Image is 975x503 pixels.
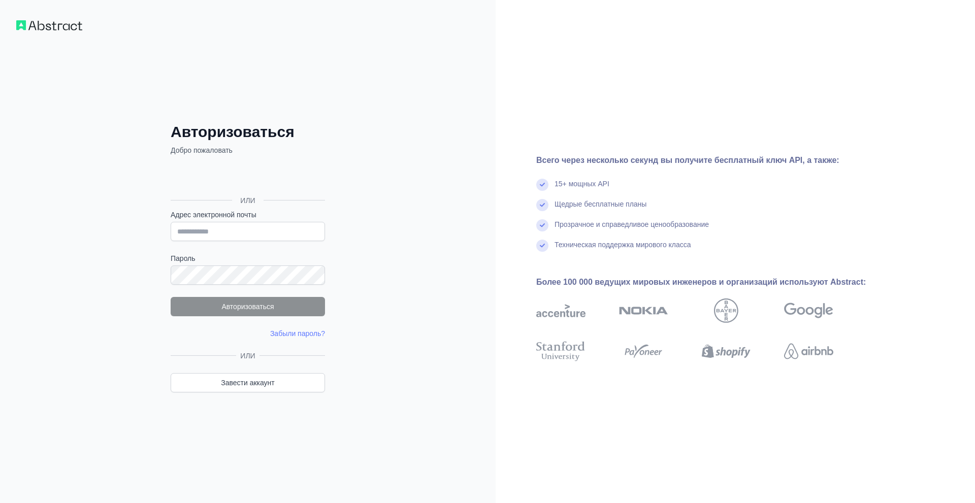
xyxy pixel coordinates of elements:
[171,373,325,392] a: Завести аккаунт
[555,180,609,188] font: 15+ мощных API
[555,241,691,249] font: Техническая поддержка мирового класса
[536,298,586,323] img: акцент
[784,340,833,362] img: Airbnb
[536,278,866,286] font: Более 100 000 ведущих мировых инженеров и организаций используют Abstract:
[555,200,646,208] font: Щедрые бесплатные планы
[702,340,751,362] img: шопифай
[171,211,256,219] font: Адрес электронной почты
[171,297,325,316] button: Авторизоваться
[784,298,833,323] img: Google
[536,179,548,191] img: галочка
[221,303,274,311] font: Авторизоваться
[536,156,839,164] font: Всего через несколько секунд вы получите бесплатный ключ API, а также:
[171,123,295,140] font: Авторизоваться
[16,20,82,30] img: Рабочий процесс
[171,146,233,154] font: Добро пожаловать
[240,352,255,360] font: ИЛИ
[166,166,328,189] iframe: Кнопка «Войти с аккаунтом Google»
[536,199,548,211] img: галочка
[221,379,275,387] font: Завести аккаунт
[619,298,668,323] img: нокиа
[171,254,196,262] font: Пароль
[270,329,325,338] a: Забыли пароль?
[536,340,586,362] img: Стэнфордский университет
[536,219,548,231] img: галочка
[536,240,548,252] img: галочка
[714,298,738,323] img: байер
[621,340,666,362] img: Payoneer
[555,220,709,228] font: Прозрачное и справедливое ценообразование
[240,196,255,205] font: ИЛИ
